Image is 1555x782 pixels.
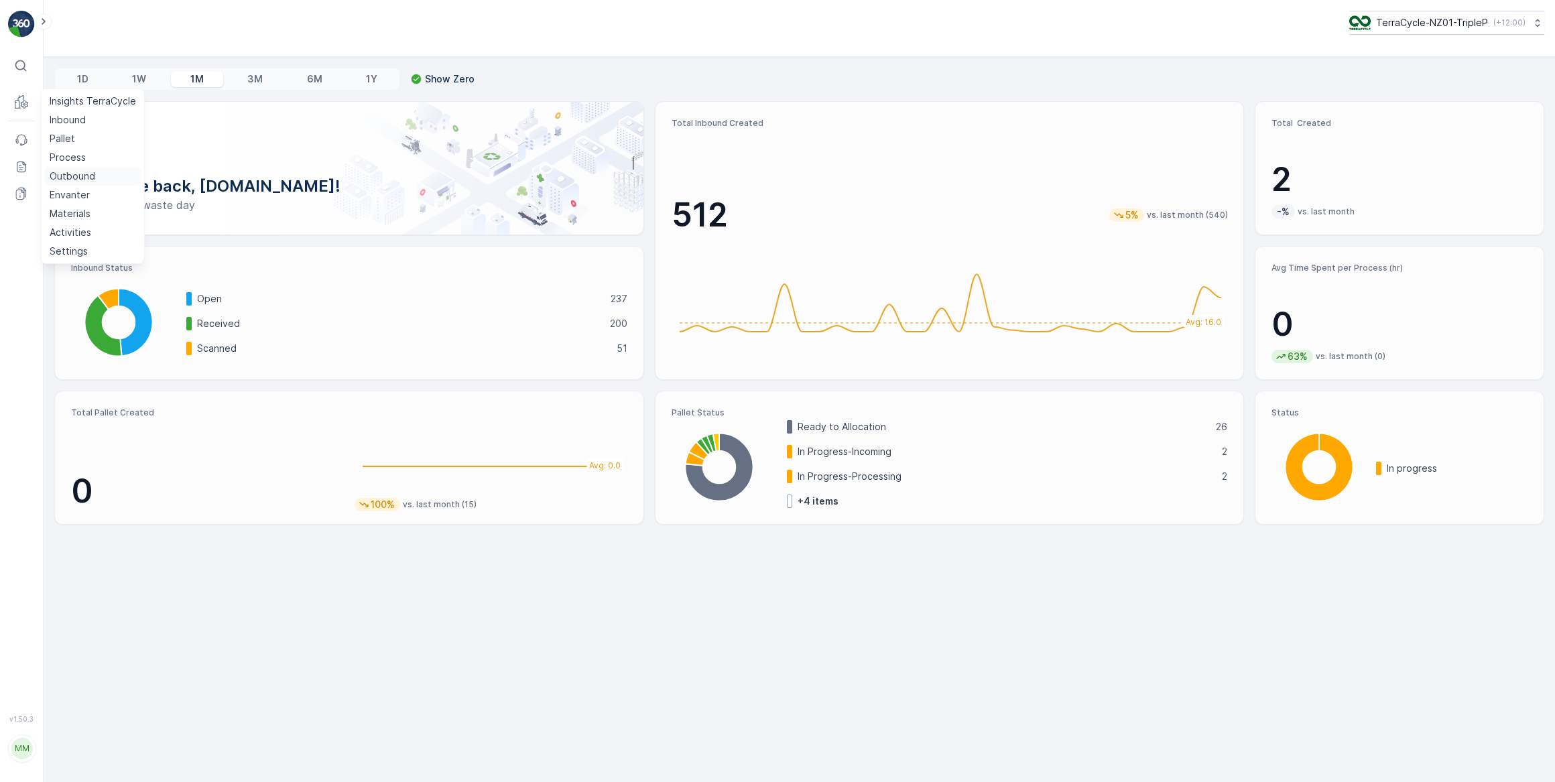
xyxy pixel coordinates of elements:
[1493,17,1526,28] p: ( +12:00 )
[247,72,263,86] p: 3M
[1349,15,1371,30] img: TC_7kpGtVS.png
[611,292,627,306] p: 237
[672,195,728,235] p: 512
[425,72,475,86] p: Show Zero
[1316,351,1385,362] p: vs. last month (0)
[76,176,622,197] p: Welcome back, [DOMAIN_NAME]!
[366,72,377,86] p: 1Y
[76,197,622,213] p: Have a zero-waste day
[8,715,35,723] span: v 1.50.3
[798,495,838,508] p: + 4 items
[369,498,396,511] p: 100%
[197,342,608,355] p: Scanned
[1298,206,1355,217] p: vs. last month
[1147,210,1228,220] p: vs. last month (540)
[132,72,146,86] p: 1W
[1216,420,1227,434] p: 26
[1222,470,1227,483] p: 2
[672,407,1228,418] p: Pallet Status
[1271,118,1528,129] p: Total Created
[71,407,344,418] p: Total Pallet Created
[798,445,1214,458] p: In Progress-Incoming
[197,317,601,330] p: Received
[672,118,1228,129] p: Total Inbound Created
[71,263,627,273] p: Inbound Status
[1376,16,1488,29] p: TerraCycle-NZ01-TripleP
[798,470,1214,483] p: In Progress-Processing
[8,11,35,38] img: logo
[11,738,33,759] div: MM
[71,471,344,511] p: 0
[190,72,204,86] p: 1M
[1124,208,1140,222] p: 5%
[610,317,627,330] p: 200
[1222,445,1227,458] p: 2
[197,292,602,306] p: Open
[1286,350,1309,363] p: 63%
[617,342,627,355] p: 51
[1387,462,1528,475] p: In progress
[1276,205,1291,218] p: -%
[1349,11,1544,35] button: TerraCycle-NZ01-TripleP(+12:00)
[8,726,35,771] button: MM
[1271,159,1528,200] p: 2
[1271,263,1528,273] p: Avg Time Spent per Process (hr)
[1271,304,1528,344] p: 0
[307,72,322,86] p: 6M
[77,72,88,86] p: 1D
[798,420,1208,434] p: Ready to Allocation
[1271,407,1528,418] p: Status
[403,499,477,510] p: vs. last month (15)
